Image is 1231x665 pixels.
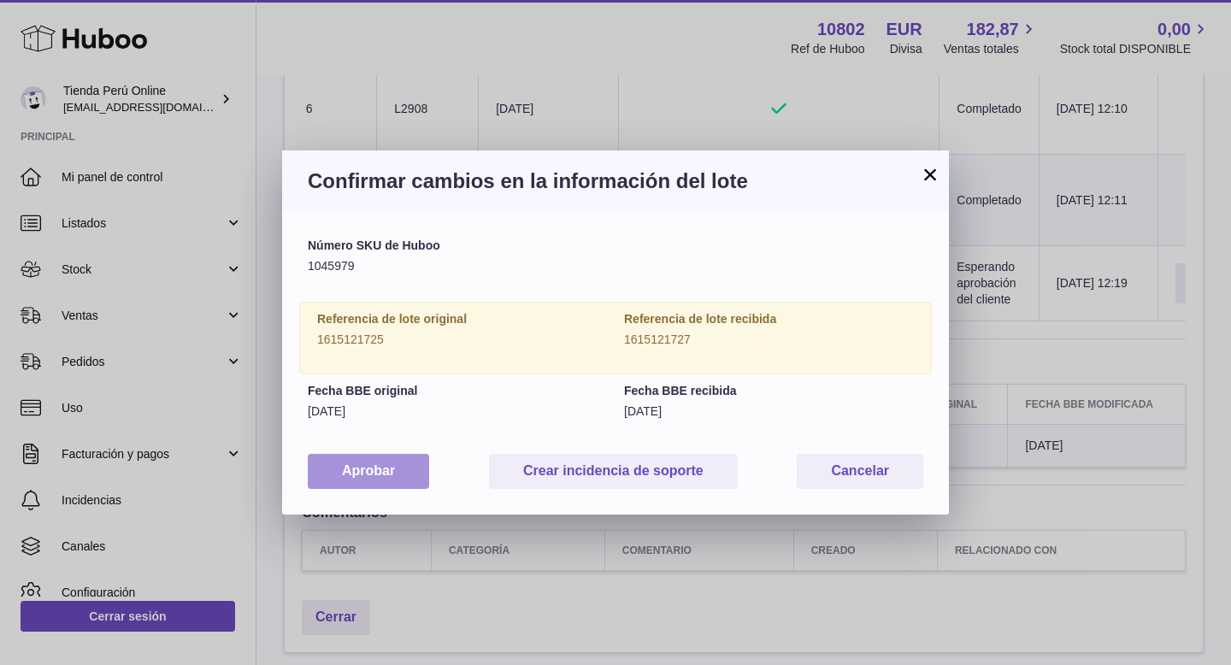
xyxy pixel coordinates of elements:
[624,311,914,327] label: Referencia de lote recibida
[920,164,940,185] button: ×
[317,311,607,327] label: Referencia de lote original
[308,403,607,420] p: [DATE]
[624,403,923,420] p: [DATE]
[308,383,607,399] label: Fecha BBE original
[317,332,607,348] p: 1615121725
[308,238,923,274] div: 1045979
[624,332,914,348] p: 1615121727
[489,454,738,489] button: Crear incidencia de soporte
[308,168,923,195] h3: Confirmar cambios en la información del lote
[308,238,923,254] label: Número SKU de Huboo
[624,383,923,399] label: Fecha BBE recibida
[308,454,429,489] button: Aprobar
[797,454,923,489] button: Cancelar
